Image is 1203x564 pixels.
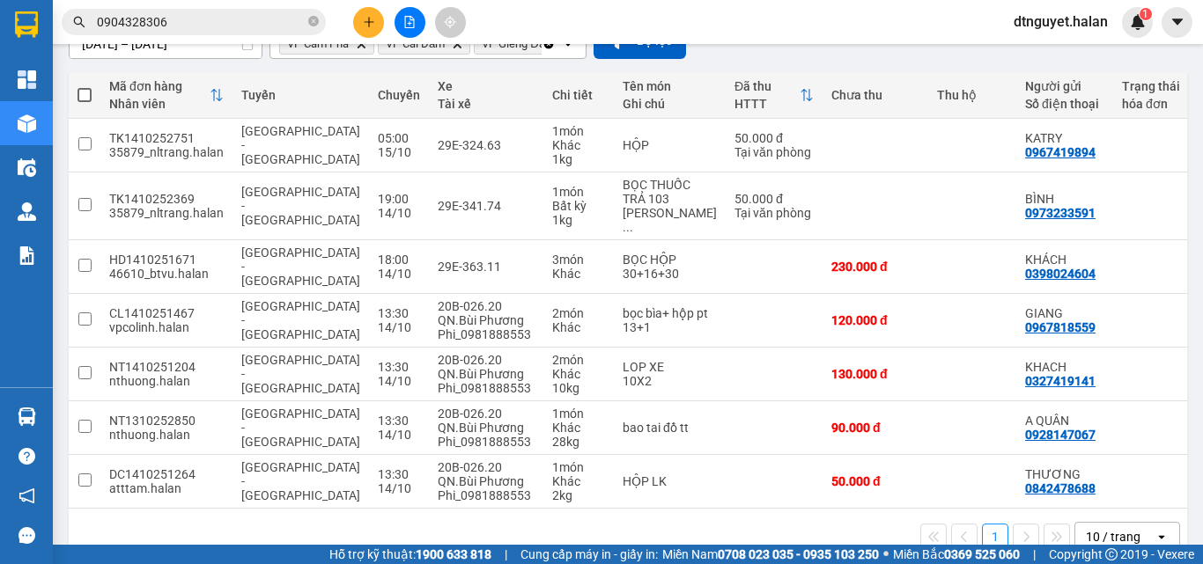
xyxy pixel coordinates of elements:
div: 13:30 [378,306,420,320]
strong: 0708 023 035 - 0935 103 250 [718,547,879,561]
div: 10 / trang [1086,528,1140,546]
div: 35879_nltrang.halan [109,206,224,220]
div: Tại văn phòng [734,145,814,159]
div: 1 món [552,407,605,421]
div: A QUÂN [1025,414,1104,428]
div: 2 món [552,353,605,367]
img: warehouse-icon [18,114,36,133]
span: Cung cấp máy in - giấy in: [520,545,658,564]
span: | [505,545,507,564]
img: solution-icon [18,246,36,265]
div: 13+1 [623,320,717,334]
div: 0967419894 [1025,145,1096,159]
div: 29E-324.63 [438,138,535,152]
div: 3 món [552,253,605,267]
span: [GEOGRAPHIC_DATA] - [GEOGRAPHIC_DATA] [241,460,360,502]
span: Miền Nam [662,545,879,564]
div: 0967818559 [1025,320,1096,334]
span: [GEOGRAPHIC_DATA] - [GEOGRAPHIC_DATA] [241,353,360,395]
div: QN.Bùi Phương Phi_0981888553 [438,313,535,341]
span: caret-down [1170,14,1185,30]
div: HD1410251671 [109,253,224,267]
button: 1 [982,524,1008,550]
div: vpcolinh.halan [109,320,224,334]
div: Mã đơn hàng [109,79,210,93]
div: nthuong.halan [109,428,224,442]
div: Chuyến [378,88,420,102]
div: Khác [552,320,605,334]
span: 1 [1142,8,1148,20]
div: Thu hộ [937,88,1007,102]
span: question-circle [18,448,35,465]
div: 13:30 [378,414,420,428]
span: ⚪️ [883,551,889,558]
div: Khác [552,138,605,152]
div: 14/10 [378,267,420,281]
span: file-add [403,16,416,28]
div: HTTT [734,97,800,111]
div: CL1410251467 [109,306,224,320]
div: Tài xế [438,97,535,111]
div: 1 kg [552,213,605,227]
div: 0973233591 [1025,206,1096,220]
div: 28 kg [552,435,605,449]
div: 0398024604 [1025,267,1096,281]
div: Tuyến [241,88,360,102]
div: Khác [552,367,605,381]
span: message [18,527,35,544]
div: Tại văn phòng [734,206,814,220]
div: NT1310252850 [109,414,224,428]
div: 1 món [552,124,605,138]
div: 05:00 [378,131,420,145]
div: atttam.halan [109,481,224,495]
div: 20B-026.20 [438,353,535,367]
div: 0928147067 [1025,428,1096,442]
span: ... [623,220,633,234]
div: Nhân viên [109,97,210,111]
div: DC1410251264 [109,467,224,481]
span: Miền Bắc [893,545,1020,564]
span: dtnguyet.halan [1000,11,1122,33]
div: 90.000 đ [831,421,919,435]
button: file-add [395,7,425,38]
div: 14/10 [378,481,420,495]
th: Toggle SortBy [100,72,232,119]
input: Tìm tên, số ĐT hoặc mã đơn [97,12,305,32]
div: 29E-363.11 [438,260,535,274]
div: QN.Bùi Phương Phi_0981888553 [438,367,535,395]
div: 13:30 [378,360,420,374]
div: 230.000 đ [831,260,919,274]
div: QN.Bùi Phương Phi_0981888553 [438,474,535,502]
div: Trạng thái [1122,79,1180,93]
div: 10X2 [623,374,717,388]
div: 19:00 [378,192,420,206]
span: | [1033,545,1036,564]
div: Người gửi [1025,79,1104,93]
img: warehouse-icon [18,202,36,221]
div: 20B-026.20 [438,460,535,474]
span: copyright [1105,548,1118,560]
div: TK1410252369 [109,192,224,206]
div: QN.Bùi Phương Phi_0981888553 [438,421,535,449]
div: NT1410251204 [109,360,224,374]
span: plus [363,16,375,28]
div: 50.000 đ [831,474,919,488]
div: 46610_btvu.halan [109,267,224,281]
button: aim [435,7,466,38]
div: bao tai đồ tt [623,421,717,435]
div: GIANG [1025,306,1104,320]
button: caret-down [1162,7,1192,38]
span: close-circle [308,14,319,31]
div: BỌC THUỐC [623,178,717,192]
img: dashboard-icon [18,70,36,89]
span: Hỗ trợ kỹ thuật: [329,545,491,564]
div: 35879_nltrang.halan [109,145,224,159]
div: 2 kg [552,488,605,502]
div: Bất kỳ [552,199,605,213]
strong: 1900 633 818 [416,547,491,561]
div: 50.000 đ [734,131,814,145]
img: logo-vxr [15,11,38,38]
div: 20B-026.20 [438,407,535,421]
div: hóa đơn [1122,97,1180,111]
div: 14/10 [378,206,420,220]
